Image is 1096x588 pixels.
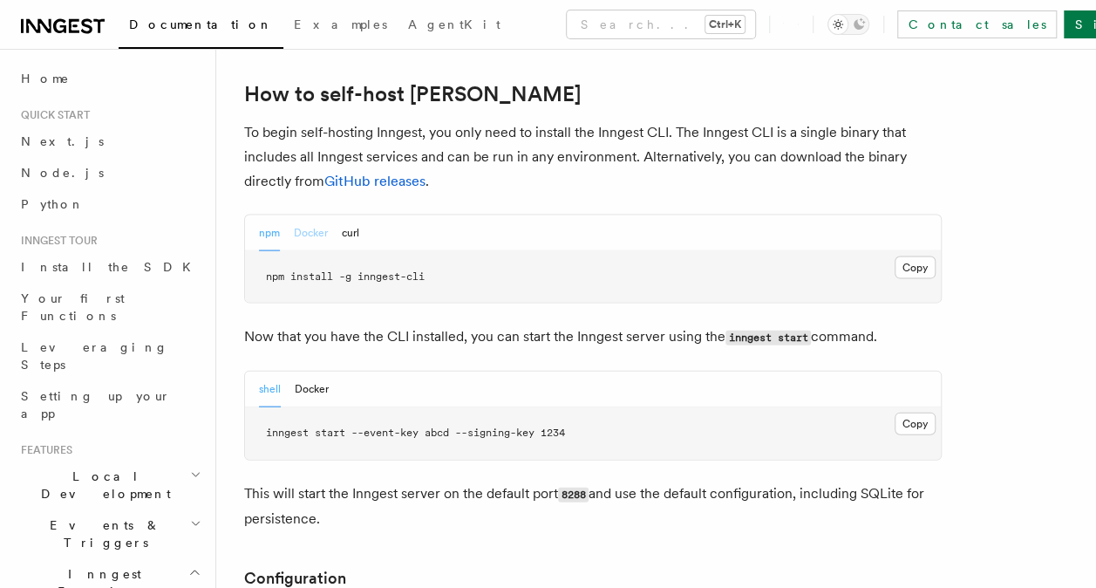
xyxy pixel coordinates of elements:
[14,251,205,283] a: Install the SDK
[567,10,755,38] button: Search...Ctrl+K
[266,270,425,283] span: npm install -g inngest-cli
[14,188,205,220] a: Python
[558,488,589,503] code: 8288
[897,10,1057,38] a: Contact sales
[129,17,273,31] span: Documentation
[14,509,205,558] button: Events & Triggers
[294,17,387,31] span: Examples
[14,332,205,380] a: Leveraging Steps
[705,16,745,33] kbd: Ctrl+K
[14,516,190,551] span: Events & Triggers
[725,331,811,345] code: inngest start
[21,166,104,180] span: Node.js
[14,157,205,188] a: Node.js
[14,443,72,457] span: Features
[294,215,328,251] button: Docker
[21,291,125,323] span: Your first Functions
[14,461,205,509] button: Local Development
[398,5,511,47] a: AgentKit
[895,256,936,279] button: Copy
[21,134,104,148] span: Next.js
[259,372,281,407] button: shell
[14,126,205,157] a: Next.js
[408,17,500,31] span: AgentKit
[21,70,70,87] span: Home
[21,340,168,372] span: Leveraging Steps
[14,283,205,332] a: Your first Functions
[14,63,205,94] a: Home
[295,372,329,407] button: Docker
[342,215,359,251] button: curl
[119,5,283,49] a: Documentation
[21,389,171,420] span: Setting up your app
[244,120,942,194] p: To begin self-hosting Inngest, you only need to install the Inngest CLI. The Inngest CLI is a sin...
[827,14,869,35] button: Toggle dark mode
[14,468,190,503] span: Local Development
[895,413,936,435] button: Copy
[21,260,201,274] span: Install the SDK
[283,5,398,47] a: Examples
[266,427,565,439] span: inngest start --event-key abcd --signing-key 1234
[14,234,98,248] span: Inngest tour
[259,215,280,251] button: npm
[324,173,425,189] a: GitHub releases
[14,108,90,122] span: Quick start
[244,482,942,531] p: This will start the Inngest server on the default port and use the default configuration, includi...
[244,325,942,350] p: Now that you have the CLI installed, you can start the Inngest server using the command.
[244,82,581,106] a: How to self-host [PERSON_NAME]
[21,197,85,211] span: Python
[14,380,205,429] a: Setting up your app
